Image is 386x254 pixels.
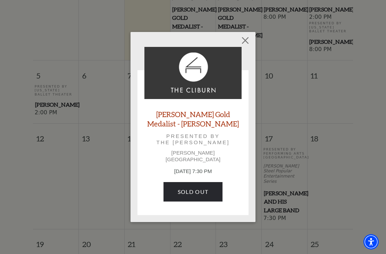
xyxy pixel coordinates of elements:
a: SOLD OUT [163,182,223,202]
p: [DATE] 7:30 PM [144,167,242,175]
p: [PERSON_NAME][GEOGRAPHIC_DATA] [144,150,242,162]
button: Close [239,34,252,47]
p: Presented by The [PERSON_NAME] [154,133,232,146]
div: Accessibility Menu [363,234,379,249]
img: Cliburn Gold Medalist - Aristo Sham [144,47,242,99]
a: [PERSON_NAME] Gold Medalist - [PERSON_NAME] [144,109,242,128]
